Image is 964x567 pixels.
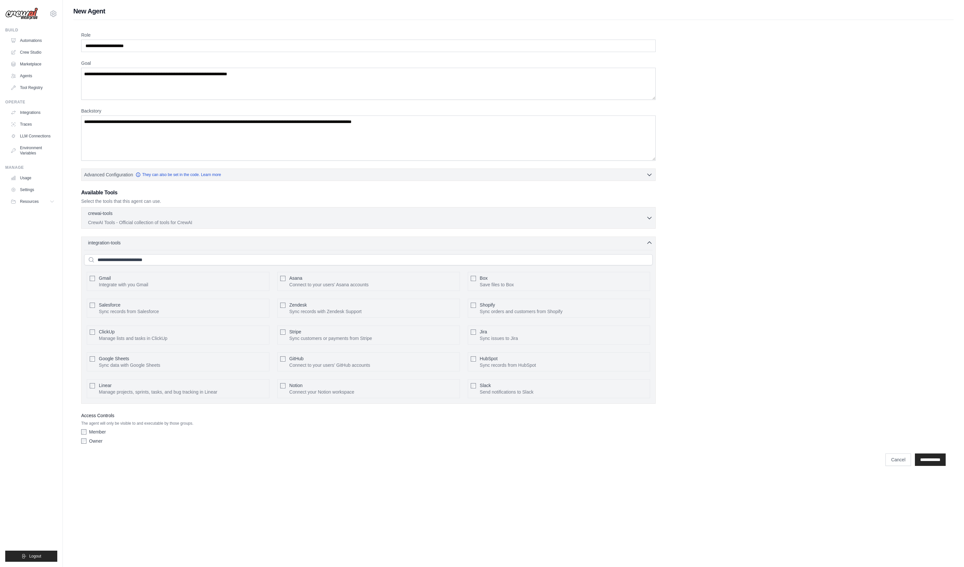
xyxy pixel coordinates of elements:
[8,71,57,81] a: Agents
[8,82,57,93] a: Tool Registry
[480,362,536,368] p: Sync records from HubSpot
[88,239,121,246] span: integration-tools
[99,275,111,281] span: Gmail
[480,383,491,388] span: Slack
[81,421,656,426] p: The agent will only be visible to and executable by those groups.
[289,356,304,361] span: GitHub
[81,32,656,38] label: Role
[99,308,159,315] p: Sync records from Salesforce
[480,329,487,334] span: Jira
[99,329,115,334] span: ClickUp
[289,335,372,342] p: Sync customers or payments from Stripe
[89,438,102,444] label: Owner
[885,453,911,466] a: Cancel
[99,335,167,342] p: Manage lists and tasks in ClickUp
[29,554,41,559] span: Logout
[99,389,217,395] p: Manage projects, sprints, tasks, and bug tracking in Linear
[480,302,495,308] span: Shopify
[480,356,498,361] span: HubSpot
[8,143,57,158] a: Environment Variables
[289,362,370,368] p: Connect to your users’ GitHub accounts
[5,8,38,20] img: Logo
[99,302,120,308] span: Salesforce
[8,47,57,58] a: Crew Studio
[289,275,302,281] span: Asana
[5,551,57,562] button: Logout
[289,389,354,395] p: Connect your Notion workspace
[88,210,113,217] p: crewai-tools
[84,239,653,246] button: integration-tools
[99,356,129,361] span: Google Sheets
[8,107,57,118] a: Integrations
[136,172,221,177] a: They can also be set in the code. Learn more
[5,27,57,33] div: Build
[8,131,57,141] a: LLM Connections
[289,302,307,308] span: Zendesk
[8,35,57,46] a: Automations
[480,308,563,315] p: Sync orders and customers from Shopify
[8,185,57,195] a: Settings
[81,60,656,66] label: Goal
[480,281,514,288] p: Save files to Box
[20,199,39,204] span: Resources
[289,308,362,315] p: Sync records with Zendesk Support
[99,383,112,388] span: Linear
[289,383,302,388] span: Notion
[480,389,534,395] p: Send notifications to Slack
[89,429,106,435] label: Member
[5,99,57,105] div: Operate
[480,335,518,342] p: Sync issues to Jira
[8,119,57,130] a: Traces
[81,412,656,419] label: Access Controls
[5,165,57,170] div: Manage
[289,329,301,334] span: Stripe
[84,210,653,226] button: crewai-tools CrewAI Tools - Official collection of tools for CrewAI
[81,189,656,197] h3: Available Tools
[82,169,655,181] button: Advanced Configuration They can also be set in the code. Learn more
[8,59,57,69] a: Marketplace
[73,7,954,16] h1: New Agent
[480,275,488,281] span: Box
[289,281,369,288] p: Connect to your users’ Asana accounts
[99,281,148,288] p: Integrate with you Gmail
[8,173,57,183] a: Usage
[8,196,57,207] button: Resources
[81,198,656,204] p: Select the tools that this agent can use.
[84,171,133,178] span: Advanced Configuration
[88,219,646,226] p: CrewAI Tools - Official collection of tools for CrewAI
[99,362,160,368] p: Sync data with Google Sheets
[81,108,656,114] label: Backstory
